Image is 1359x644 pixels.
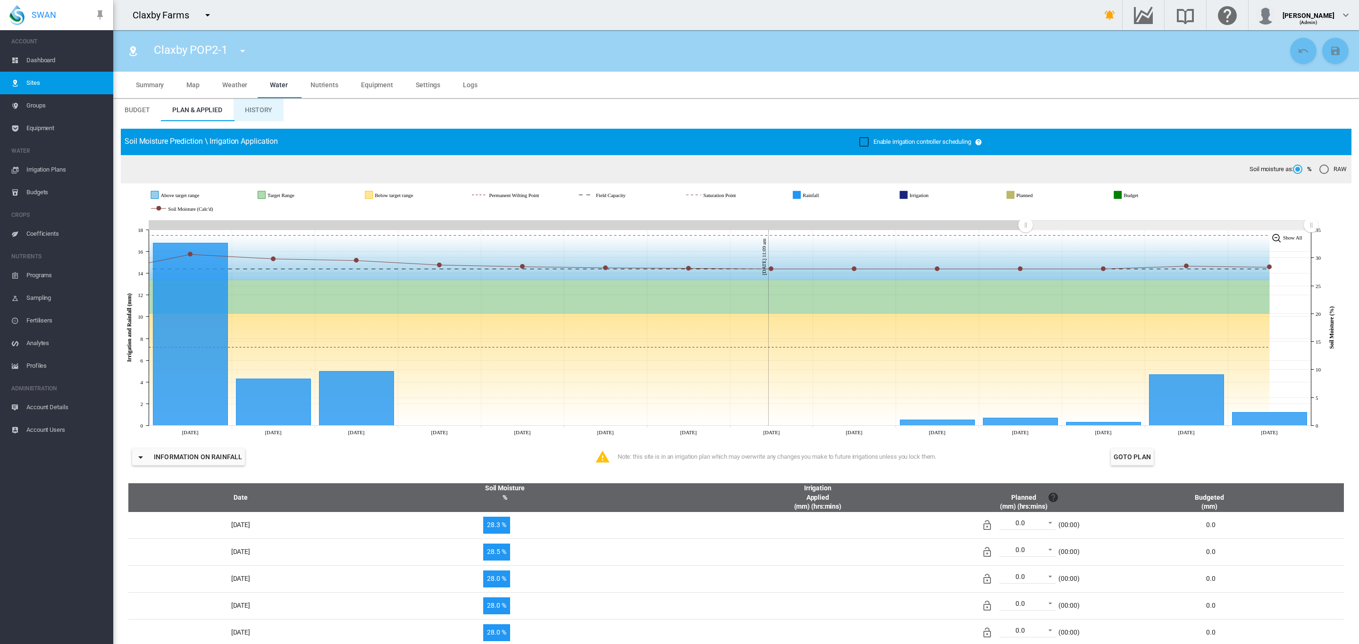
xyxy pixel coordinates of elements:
span: Claxby POP2-1 [154,43,227,57]
div: 0.0 [1015,546,1025,553]
tspan: [DATE] [929,429,946,435]
td: [DATE] [128,592,345,619]
td: 0.0 [1086,512,1344,538]
span: 28.5 % [483,544,510,561]
th: Soil Moisture % [345,483,664,512]
th: Date [128,483,345,512]
span: Fertilisers [26,309,106,332]
g: Planned [1013,191,1068,200]
div: 0.0 [1015,627,1025,634]
span: Profiles [26,355,106,377]
span: Soil Moisture Prediction \ Irrigation Application [125,137,278,146]
td: [DATE] [128,512,345,538]
tspan: [DATE] [1095,429,1112,435]
g: Zoom chart using cursor arrows [1017,217,1034,233]
tspan: [DATE] [431,429,448,435]
tspan: [DATE] [597,429,614,435]
div: 0.0 [1015,573,1025,580]
tspan: 6 [141,358,143,363]
tspan: 2 [141,401,143,407]
span: Equipment [26,117,106,140]
div: (00:00) [1058,547,1079,557]
button: Goto Plan [1111,448,1154,465]
button: icon-menu-down [233,41,252,60]
span: (Admin) [1300,20,1318,25]
md-icon: Irrigation unlocked [981,600,993,611]
div: 0.0 [1015,519,1025,527]
g: Target Range [259,191,329,200]
span: Soil moisture as: [1250,165,1293,173]
circle: Soil Moisture (Calc'd) Mon 25 Aug, 2025 28.1 [687,266,690,270]
tspan: [DATE] [348,429,365,435]
span: Equipment [361,81,393,89]
md-icon: Click here for help [1216,9,1239,21]
md-icon: Irrigation unlocked [981,627,993,638]
circle: Soil Moisture (Calc'd) Wed 27 Aug, 2025 28 [852,267,856,271]
tspan: 12 [138,292,143,298]
span: Programs [26,264,106,287]
span: WATER [11,143,106,158]
span: Nutrients [310,81,338,89]
g: Soil Moisture (Calc'd) [151,205,249,214]
span: Enable irrigation controller scheduling [873,138,971,145]
tspan: 16 [138,249,143,255]
md-icon: Irrigation unlocked [981,520,993,531]
tspan: [DATE] [680,429,697,435]
td: 0.0 [1086,592,1344,619]
md-icon: icon-bell-ring [1104,9,1116,21]
tspan: 5 [1316,395,1318,401]
tspan: 25 [1316,283,1321,289]
button: icon-menu-downInformation on Rainfall [132,448,245,465]
tspan: Show All [1283,235,1302,240]
circle: Soil Moisture (Calc'd) Fri 22 Aug, 2025 28.7 [437,263,441,267]
span: Plan & Applied [172,106,222,114]
span: Dashboard [26,49,106,72]
g: Irrigation [905,191,965,200]
tspan: [DATE] [1012,429,1029,435]
div: (00:00) [1058,520,1079,530]
g: Budget [1121,191,1174,200]
tspan: [DATE] [265,429,282,435]
g: Rainfall Thu 21 Aug, 2025 5 [319,371,394,425]
span: Logs [463,81,478,89]
circle: Soil Moisture (Calc'd) Thu 21 Aug, 2025 29.5 [354,258,358,262]
md-icon: icon-menu-down [135,452,146,463]
tspan: 35 [1316,227,1321,233]
span: Map [186,81,200,89]
g: Field Capacity [582,191,661,200]
tspan: 8 [141,336,143,342]
g: Zoom chart using cursor arrows [1303,217,1319,233]
md-icon: Irrigation unlocked [981,546,993,558]
circle: Soil Moisture (Calc'd) Wed 20 Aug, 2025 29.8 [271,257,275,261]
circle: Soil Moisture (Calc'd) Sat 30 Aug, 2025 28 [1101,267,1105,271]
md-icon: Irrigation unlocked [981,573,993,585]
md-icon: icon-menu-down [202,9,213,21]
span: Budgets [26,181,106,204]
span: Analytes [26,332,106,355]
td: [DATE] [128,538,345,565]
span: Groups [26,94,106,117]
tspan: [DATE] 11:09 am [761,238,767,275]
tspan: 0 [141,423,143,429]
span: Account Details [26,396,106,419]
span: Summary [136,81,164,89]
span: 28.3 % [483,517,510,534]
g: Rainfall Wed 20 Aug, 2025 4.3 [236,379,310,425]
md-radio-button: RAW [1319,165,1347,174]
tspan: [DATE] [846,429,863,435]
g: Below target range [367,191,452,200]
md-icon: icon-map-marker-radius [127,45,139,57]
tspan: [DATE] [182,429,199,435]
span: Budget [125,106,150,114]
circle: Soil Moisture (Calc'd) Tue 19 Aug, 2025 30.6 [188,252,192,256]
g: Rainfall Sun 31 Aug, 2025 4.7 [1149,374,1224,425]
td: [DATE] [128,565,345,592]
span: 28.0 % [483,597,510,614]
tspan: 10 [138,314,143,320]
g: Permanent Wilting Point [474,191,579,200]
md-icon: Go to the Data Hub [1132,9,1155,21]
div: Claxby Farms [133,8,198,22]
g: Rainfall Thu 28 Aug, 2025 0.5 [900,420,974,425]
md-icon: icon-undo [1298,45,1309,57]
button: Click to go to list of Sites [124,41,143,60]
